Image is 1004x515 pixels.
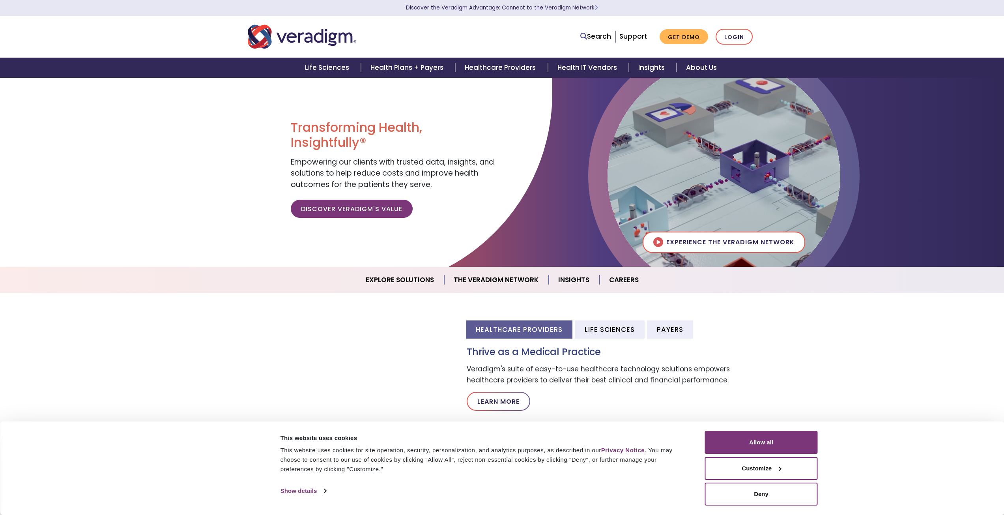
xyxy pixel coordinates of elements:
a: Insights [629,58,677,78]
div: This website uses cookies [280,433,687,443]
li: Payers [647,320,693,338]
a: Learn More [467,392,530,411]
a: Explore Solutions [356,270,444,290]
span: Empowering our clients with trusted data, insights, and solutions to help reduce costs and improv... [291,157,494,190]
img: Veradigm logo [248,24,356,50]
a: Discover the Veradigm Advantage: Connect to the Veradigm NetworkLearn More [406,4,598,11]
a: Get Demo [660,29,708,45]
a: Careers [600,270,648,290]
a: Discover Veradigm's Value [291,200,413,218]
button: Allow all [705,431,818,454]
li: Life Sciences [575,320,645,338]
h3: Thrive as a Medical Practice [467,346,757,358]
a: About Us [677,58,726,78]
p: Veradigm's suite of easy-to-use healthcare technology solutions empowers healthcare providers to ... [467,364,757,385]
a: Health Plans + Payers [361,58,455,78]
a: Search [580,31,611,42]
a: Privacy Notice [601,447,645,453]
span: Learn More [595,4,598,11]
div: This website uses cookies for site operation, security, personalization, and analytics purposes, ... [280,446,687,474]
a: Healthcare Providers [455,58,548,78]
a: Login [716,29,753,45]
button: Customize [705,457,818,480]
h1: Transforming Health, Insightfully® [291,120,496,150]
a: The Veradigm Network [444,270,549,290]
a: Show details [280,485,326,497]
li: Healthcare Providers [466,320,572,338]
a: Insights [549,270,600,290]
button: Deny [705,483,818,506]
a: Health IT Vendors [548,58,629,78]
a: Life Sciences [295,58,361,78]
a: Support [619,32,647,41]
